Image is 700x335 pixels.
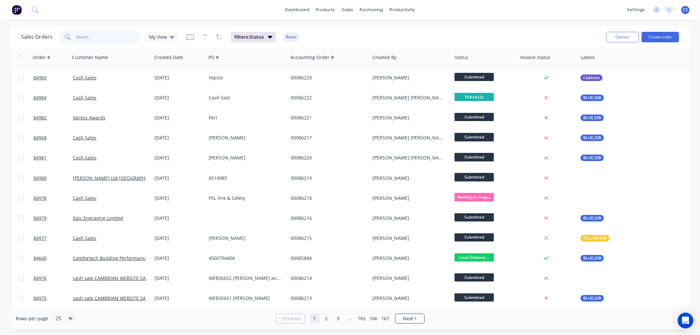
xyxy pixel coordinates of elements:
[372,135,445,141] div: [PERSON_NAME] [PERSON_NAME]
[581,94,604,101] button: BLUE JOB
[33,248,73,268] a: 84640
[73,255,169,261] a: Comfortech Building Performance Solutions
[231,32,276,42] button: Filters:Status
[33,135,47,141] span: 84968
[73,74,96,81] a: Cash Sales
[33,54,50,61] div: Order #
[683,7,688,13] span: CS
[455,233,494,241] span: Submitted
[73,215,123,221] a: Epic Engraving Limited
[583,94,601,101] span: BLUE JOB
[581,155,604,161] button: BLUE JOB
[357,314,367,324] a: Page 165
[606,32,639,42] button: Options
[73,275,153,281] a: cash sale CAMBRIAN WEBSITE SALES
[209,135,282,141] div: [PERSON_NAME]
[209,115,282,121] div: Perl
[33,148,73,168] a: 84981
[284,32,300,42] button: Reset
[209,295,282,302] div: WEB35651 [PERSON_NAME]
[209,255,282,262] div: 4500794406
[581,135,604,141] button: BLUE JOB
[155,295,203,302] div: [DATE]
[372,94,445,101] div: [PERSON_NAME] [PERSON_NAME]
[291,135,364,141] div: 00086217
[209,94,282,101] div: Cash Sale
[372,175,445,181] div: [PERSON_NAME]
[455,253,494,262] span: Local Delivery ...
[73,195,96,201] a: Cash Sales
[33,275,47,282] span: 84976
[581,235,609,241] button: YELLOW JOB
[581,74,603,81] button: Cabinets
[273,314,427,324] ul: Pagination
[155,155,203,161] div: [DATE]
[291,155,364,161] div: 00086220
[372,215,445,221] div: [PERSON_NAME]
[209,155,282,161] div: [PERSON_NAME]
[455,93,494,101] span: Picked Up
[155,94,203,101] div: [DATE]
[356,5,386,15] div: purchasing
[291,115,364,121] div: 00086221
[291,255,364,262] div: 00085884
[455,153,494,161] span: Submitted
[276,315,305,322] a: Previous page
[455,133,494,141] span: Submitted
[73,235,96,241] a: Cash Sales
[372,275,445,282] div: [PERSON_NAME]
[73,155,96,161] a: Cash Sales
[33,128,73,148] a: 84968
[209,175,282,181] div: 8514985
[372,295,445,302] div: [PERSON_NAME]
[291,74,364,81] div: 00086223
[73,135,96,141] a: Cash Sales
[33,268,73,288] a: 84976
[33,88,73,108] a: 84984
[455,213,494,221] span: Submitted
[291,195,364,201] div: 00086218
[403,315,413,322] span: Next
[155,135,203,141] div: [DATE]
[583,235,607,241] span: YELLOW JOB
[333,314,343,324] a: Page 3
[291,215,364,221] div: 00086216
[290,54,334,61] div: Accounting Order #
[678,313,693,328] div: Open Intercom Messenger
[386,5,418,15] div: productivity
[291,94,364,101] div: 00086222
[583,74,600,81] span: Cabinets
[372,115,445,121] div: [PERSON_NAME]
[310,314,320,324] a: Page 1 is your current page
[12,5,22,15] img: Factory
[155,235,203,241] div: [DATE]
[33,188,73,208] a: 84978
[33,208,73,228] a: 84979
[33,68,73,88] a: 84983
[395,315,424,322] a: Next page
[282,5,313,15] a: dashboard
[372,54,396,61] div: Created By
[73,175,164,181] a: [PERSON_NAME] Ltd [GEOGRAPHIC_DATA]
[581,115,604,121] button: BLUE JOB
[642,32,679,42] button: Create order
[33,235,47,241] span: 84977
[581,54,595,61] div: Labels
[155,255,203,262] div: [DATE]
[338,5,356,15] div: sales
[33,155,47,161] span: 84981
[208,54,219,61] div: PO #
[33,74,47,81] span: 84983
[583,215,601,221] span: BLUE JOB
[581,255,604,262] button: BLUE JOB
[583,115,601,121] span: BLUE JOB
[209,275,282,282] div: WEB35652 [PERSON_NAME] and [PERSON_NAME] titirangi
[372,195,445,201] div: [PERSON_NAME]
[76,31,140,44] input: Search...
[33,255,47,262] span: 84640
[455,193,494,201] span: Waiting on Supp...
[33,228,73,248] a: 84977
[33,288,73,308] a: 84975
[345,314,355,324] a: Jump forward
[369,314,379,324] a: Page 166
